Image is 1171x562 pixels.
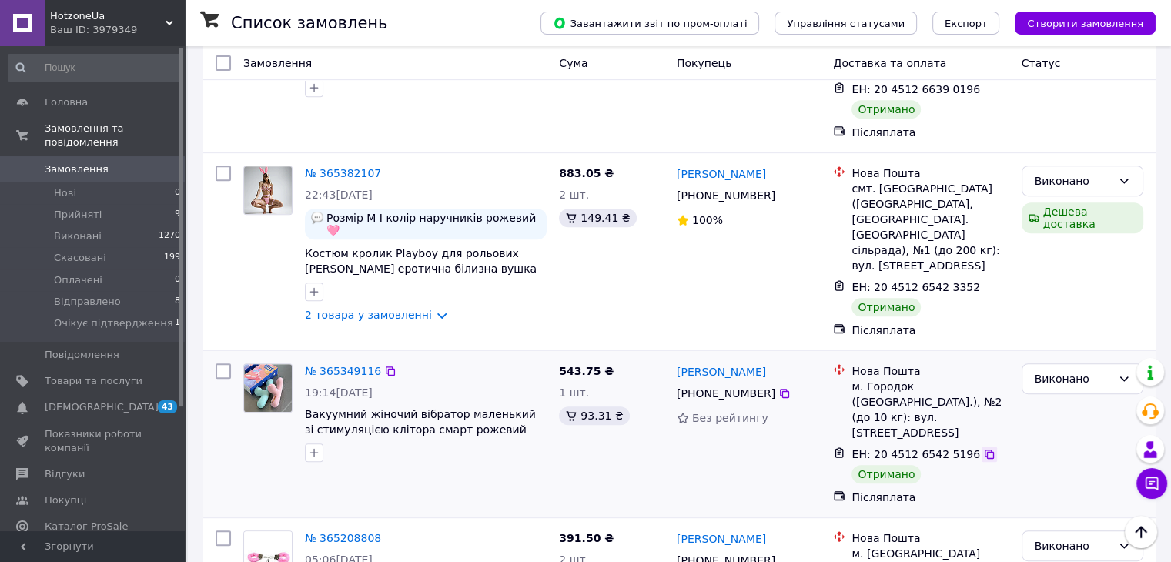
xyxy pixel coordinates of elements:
[8,54,182,82] input: Пошук
[677,57,731,69] span: Покупець
[677,531,766,547] a: [PERSON_NAME]
[50,23,185,37] div: Ваш ID: 3979349
[559,532,614,544] span: 391.50 ₴
[175,186,180,200] span: 0
[851,379,1009,440] div: м. Городок ([GEOGRAPHIC_DATA].), №2 (до 10 кг): вул. [STREET_ADDRESS]
[932,12,1000,35] button: Експорт
[677,166,766,182] a: [PERSON_NAME]
[244,166,292,214] img: Фото товару
[1027,18,1143,29] span: Створити замовлення
[50,9,166,23] span: HotzoneUa
[559,167,614,179] span: 883.05 ₴
[45,162,109,176] span: Замовлення
[243,166,293,215] a: Фото товару
[305,365,381,377] a: № 365349116
[175,295,180,309] span: 8
[45,122,185,149] span: Замовлення та повідомлення
[305,189,373,201] span: 22:43[DATE]
[674,185,778,206] div: [PHONE_NUMBER]
[305,532,381,544] a: № 365208808
[1022,57,1061,69] span: Статус
[45,95,88,109] span: Головна
[851,363,1009,379] div: Нова Пошта
[243,363,293,413] a: Фото товару
[851,281,980,293] span: ЕН: 20 4512 6542 3352
[305,167,381,179] a: № 365382107
[54,208,102,222] span: Прийняті
[54,295,121,309] span: Відправлено
[833,57,946,69] span: Доставка та оплата
[1035,537,1112,554] div: Виконано
[851,448,980,460] span: ЕН: 20 4512 6542 5196
[54,251,106,265] span: Скасовані
[559,57,587,69] span: Cума
[1035,370,1112,387] div: Виконано
[559,365,614,377] span: 543.75 ₴
[311,212,323,224] img: :speech_balloon:
[851,298,921,316] div: Отримано
[540,12,759,35] button: Завантажити звіт по пром-оплаті
[553,16,747,30] span: Завантажити звіт по пром-оплаті
[559,189,589,201] span: 2 шт.
[175,316,180,330] span: 1
[54,316,172,330] span: Очікує підтвердження
[45,427,142,455] span: Показники роботи компанії
[851,490,1009,505] div: Післяплата
[677,364,766,380] a: [PERSON_NAME]
[674,383,778,404] div: [PHONE_NUMBER]
[159,229,180,243] span: 1270
[851,100,921,119] div: Отримано
[851,181,1009,273] div: смт. [GEOGRAPHIC_DATA] ([GEOGRAPHIC_DATA], [GEOGRAPHIC_DATA]. [GEOGRAPHIC_DATA] сільрада), №1 (до...
[999,16,1156,28] a: Створити замовлення
[1015,12,1156,35] button: Створити замовлення
[775,12,917,35] button: Управління статусами
[45,493,86,507] span: Покупці
[1125,516,1157,548] button: Наверх
[851,166,1009,181] div: Нова Пошта
[559,386,589,399] span: 1 шт.
[1136,468,1167,499] button: Чат з покупцем
[851,530,1009,546] div: Нова Пошта
[851,465,921,483] div: Отримано
[243,57,312,69] span: Замовлення
[945,18,988,29] span: Експорт
[54,273,102,287] span: Оплачені
[158,400,177,413] span: 43
[1035,172,1112,189] div: Виконано
[45,467,85,481] span: Відгуки
[305,386,373,399] span: 19:14[DATE]
[244,364,292,412] img: Фото товару
[305,309,432,321] a: 2 товара у замовленні
[175,208,180,222] span: 9
[305,408,536,451] a: Вакуумний жіночий вібратор маленький зі стимуляцією клітора смарт рожевий колір для жінок віброст...
[45,400,159,414] span: [DEMOGRAPHIC_DATA]
[787,18,905,29] span: Управління статусами
[45,374,142,388] span: Товари та послуги
[164,251,180,265] span: 199
[1022,202,1143,233] div: Дешева доставка
[45,348,119,362] span: Повідомлення
[692,214,723,226] span: 100%
[326,212,540,236] span: Розмір М І колір наручників рожевий 🩷
[175,273,180,287] span: 0
[692,412,768,424] span: Без рейтингу
[54,186,76,200] span: Нові
[559,406,629,425] div: 93.31 ₴
[851,125,1009,140] div: Післяплата
[54,229,102,243] span: Виконані
[559,209,636,227] div: 149.41 ₴
[45,520,128,534] span: Каталог ProSale
[851,323,1009,338] div: Післяплата
[851,83,980,95] span: ЕН: 20 4512 6639 0196
[305,247,541,306] a: Костюм кролик Playboy для рольових [PERSON_NAME] еротична білизна вушка трусики бюст комплект зай...
[231,14,387,32] h1: Список замовлень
